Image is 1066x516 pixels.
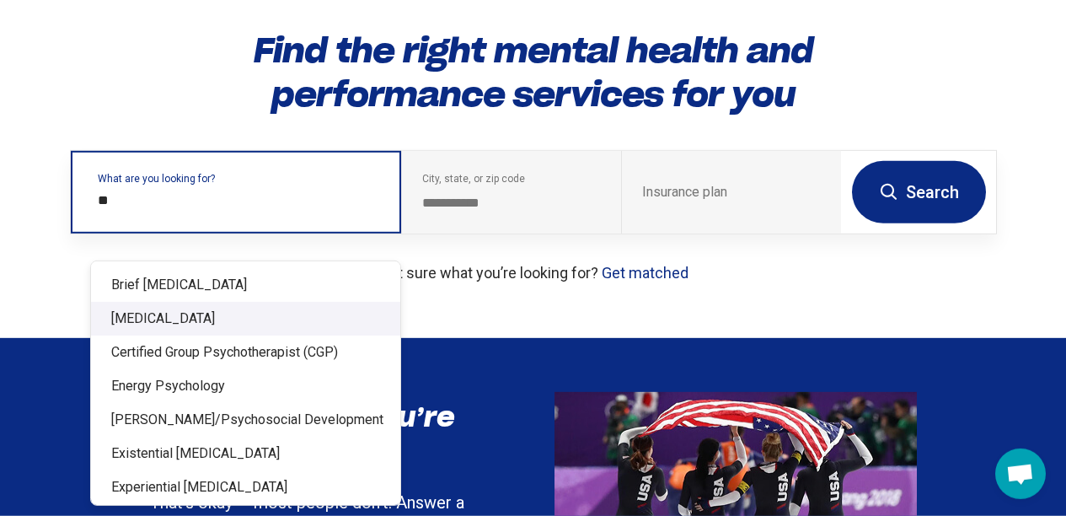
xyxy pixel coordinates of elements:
label: What are you looking for? [98,174,381,184]
div: Open chat [995,449,1046,499]
h1: Find the right mental health and performance services for you [70,29,997,116]
div: Experiential [MEDICAL_DATA] [91,470,400,504]
div: Existential [MEDICAL_DATA] [91,437,400,470]
button: Search [852,161,986,223]
div: [PERSON_NAME]/Psychosocial Development [91,403,400,437]
div: Certified Group Psychotherapist (CGP) [91,336,400,369]
p: Not sure what you’re looking for? [70,261,997,284]
div: Energy Psychology [91,369,400,403]
div: Brief [MEDICAL_DATA] [91,268,400,302]
div: [MEDICAL_DATA] [91,302,400,336]
a: Get matched [602,264,688,282]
